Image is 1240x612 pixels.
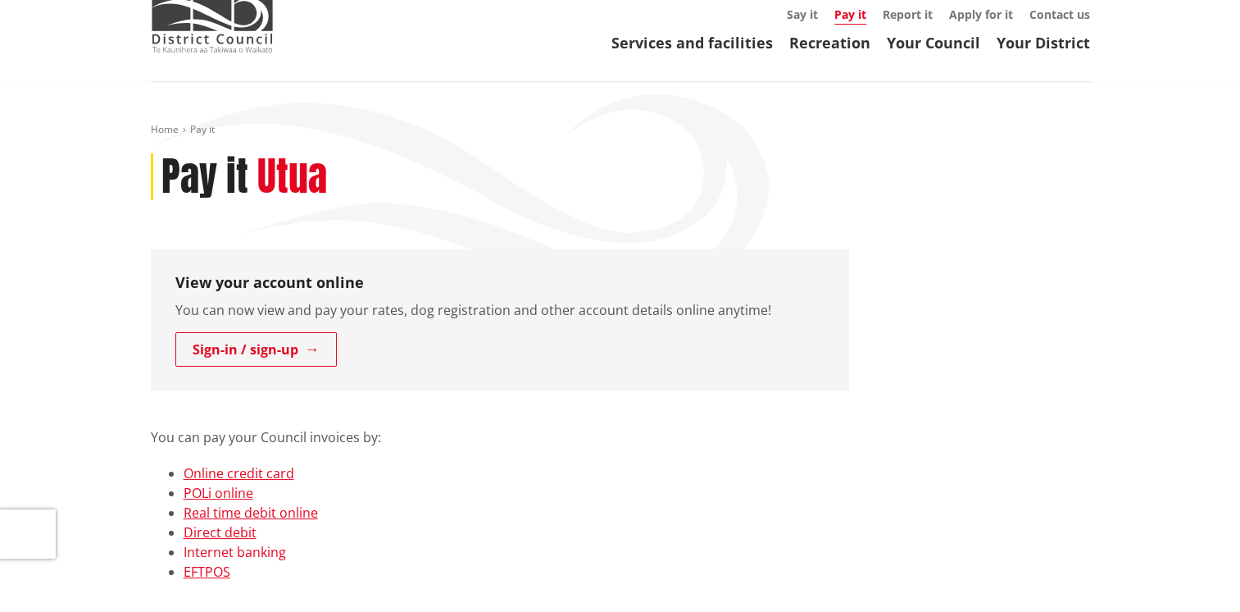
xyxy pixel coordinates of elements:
[184,563,230,581] a: EFTPOS
[257,153,327,201] h2: Utua
[887,33,980,53] a: Your Council
[184,484,253,502] a: POLi online
[834,7,866,25] a: Pay it
[184,543,286,561] a: Internet banking
[611,33,773,53] a: Services and facilities
[883,7,933,22] a: Report it
[1165,543,1224,602] iframe: Messenger Launcher
[789,33,870,53] a: Recreation
[151,123,1090,137] nav: breadcrumb
[175,332,337,367] a: Sign-in / sign-up
[175,274,824,292] h3: View your account online
[997,33,1090,53] a: Your District
[1029,7,1090,22] a: Contact us
[151,408,849,447] p: You can pay your Council invoices by:
[151,122,179,136] a: Home
[184,523,257,541] a: Direct debit
[184,464,294,482] a: Online credit card
[787,7,818,22] a: Say it
[175,300,824,320] p: You can now view and pay your rates, dog registration and other account details online anytime!
[184,504,318,522] a: Real time debit online
[190,122,215,136] span: Pay it
[949,7,1013,22] a: Apply for it
[161,153,248,201] h1: Pay it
